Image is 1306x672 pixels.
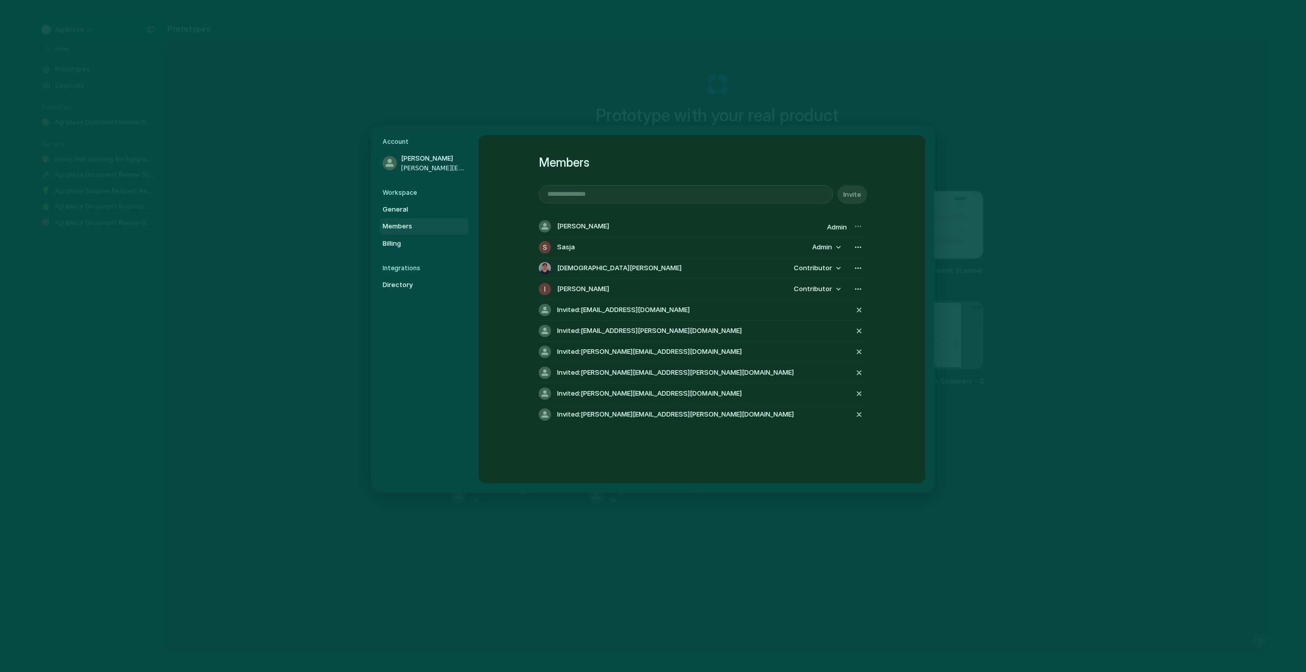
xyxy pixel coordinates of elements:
[401,163,466,172] span: [PERSON_NAME][EMAIL_ADDRESS][DOMAIN_NAME]
[401,153,466,164] span: [PERSON_NAME]
[557,409,794,420] span: Invited: [PERSON_NAME][EMAIL_ADDRESS][PERSON_NAME][DOMAIN_NAME]
[383,137,468,146] h5: Account
[827,223,847,231] span: Admin
[383,204,448,214] span: General
[380,277,468,293] a: Directory
[383,238,448,248] span: Billing
[539,153,865,172] h1: Members
[794,284,832,294] span: Contributor
[812,242,832,252] span: Admin
[557,347,742,357] span: Invited: [PERSON_NAME][EMAIL_ADDRESS][DOMAIN_NAME]
[557,221,609,231] span: [PERSON_NAME]
[383,188,468,197] h5: Workspace
[380,235,468,251] a: Billing
[383,280,448,290] span: Directory
[557,389,742,399] span: Invited: [PERSON_NAME][EMAIL_ADDRESS][DOMAIN_NAME]
[557,326,742,336] span: Invited: [EMAIL_ADDRESS][PERSON_NAME][DOMAIN_NAME]
[380,201,468,217] a: General
[788,282,847,296] button: Contributor
[557,284,609,294] span: [PERSON_NAME]
[794,263,832,273] span: Contributor
[383,264,468,273] h5: Integrations
[557,305,690,315] span: Invited: [EMAIL_ADDRESS][DOMAIN_NAME]
[557,263,682,273] span: [DEMOGRAPHIC_DATA][PERSON_NAME]
[557,242,575,252] span: Sasja
[788,261,847,275] button: Contributor
[383,221,448,231] span: Members
[806,240,847,254] button: Admin
[380,218,468,235] a: Members
[380,150,468,176] a: [PERSON_NAME][PERSON_NAME][EMAIL_ADDRESS][DOMAIN_NAME]
[557,368,794,378] span: Invited: [PERSON_NAME][EMAIL_ADDRESS][PERSON_NAME][DOMAIN_NAME]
